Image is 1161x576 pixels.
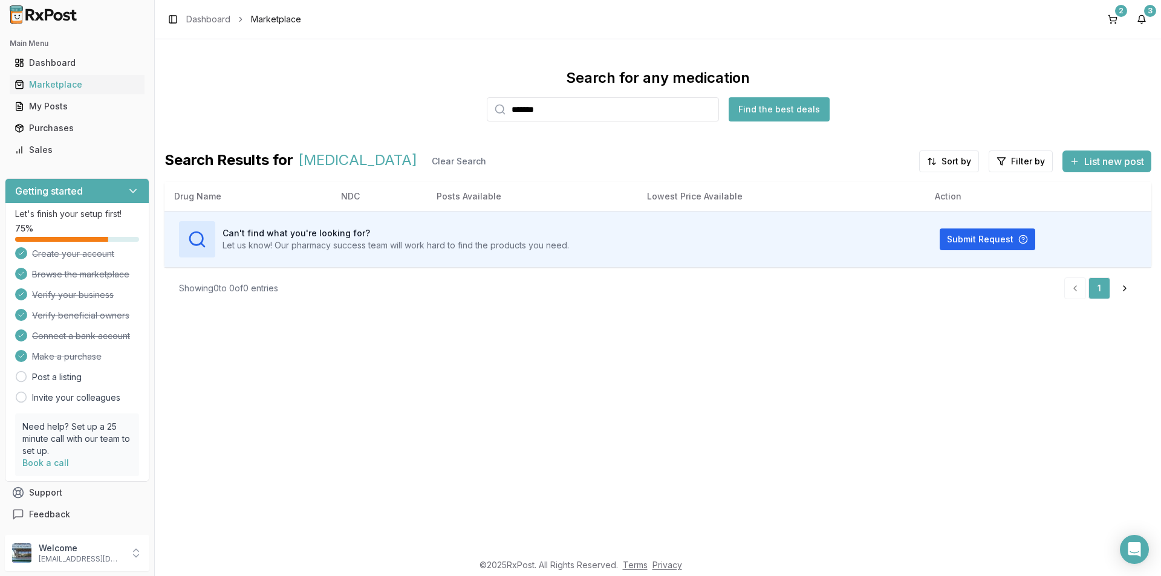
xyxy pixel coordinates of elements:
[5,503,149,525] button: Feedback
[15,222,33,235] span: 75 %
[331,182,427,211] th: NDC
[39,542,123,554] p: Welcome
[5,97,149,116] button: My Posts
[32,289,114,301] span: Verify your business
[10,139,145,161] a: Sales
[15,184,83,198] h3: Getting started
[32,371,82,383] a: Post a listing
[15,79,140,91] div: Marketplace
[32,392,120,404] a: Invite your colleagues
[15,122,140,134] div: Purchases
[1011,155,1045,167] span: Filter by
[637,182,925,211] th: Lowest Price Available
[1088,277,1110,299] a: 1
[729,97,830,121] button: Find the best deals
[164,182,331,211] th: Drug Name
[989,150,1053,172] button: Filter by
[5,482,149,503] button: Support
[10,95,145,117] a: My Posts
[32,268,129,280] span: Browse the marketplace
[223,227,569,239] h3: Can't find what you're looking for?
[1103,10,1122,29] button: 2
[32,351,102,363] span: Make a purchase
[566,68,750,88] div: Search for any medication
[10,117,145,139] a: Purchases
[22,421,132,457] p: Need help? Set up a 25 minute call with our team to set up.
[15,144,140,156] div: Sales
[623,560,648,570] a: Terms
[186,13,230,25] a: Dashboard
[5,140,149,160] button: Sales
[12,543,31,563] img: User avatar
[32,248,114,260] span: Create your account
[251,13,301,25] span: Marketplace
[15,208,139,220] p: Let's finish your setup first!
[5,5,82,24] img: RxPost Logo
[39,554,123,564] p: [EMAIL_ADDRESS][DOMAIN_NAME]
[15,100,140,112] div: My Posts
[5,75,149,94] button: Marketplace
[10,39,145,48] h2: Main Menu
[5,53,149,73] button: Dashboard
[1144,5,1156,17] div: 3
[1120,535,1149,564] div: Open Intercom Messenger
[29,508,70,520] span: Feedback
[10,74,145,95] a: Marketplace
[919,150,979,172] button: Sort by
[1132,10,1151,29] button: 3
[5,118,149,138] button: Purchases
[1062,157,1151,169] a: List new post
[1064,277,1137,299] nav: pagination
[22,458,69,468] a: Book a call
[179,282,278,294] div: Showing 0 to 0 of 0 entries
[1113,277,1137,299] a: Go to next page
[223,239,569,251] p: Let us know! Our pharmacy success team will work hard to find the products you need.
[10,52,145,74] a: Dashboard
[422,150,496,172] button: Clear Search
[1084,154,1144,169] span: List new post
[164,150,293,172] span: Search Results for
[940,228,1035,250] button: Submit Request
[925,182,1151,211] th: Action
[652,560,682,570] a: Privacy
[1115,5,1127,17] div: 2
[427,182,637,211] th: Posts Available
[32,330,130,342] span: Connect a bank account
[186,13,301,25] nav: breadcrumb
[15,57,140,69] div: Dashboard
[1062,150,1151,172] button: List new post
[298,150,417,172] span: [MEDICAL_DATA]
[941,155,971,167] span: Sort by
[32,309,129,322] span: Verify beneficial owners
